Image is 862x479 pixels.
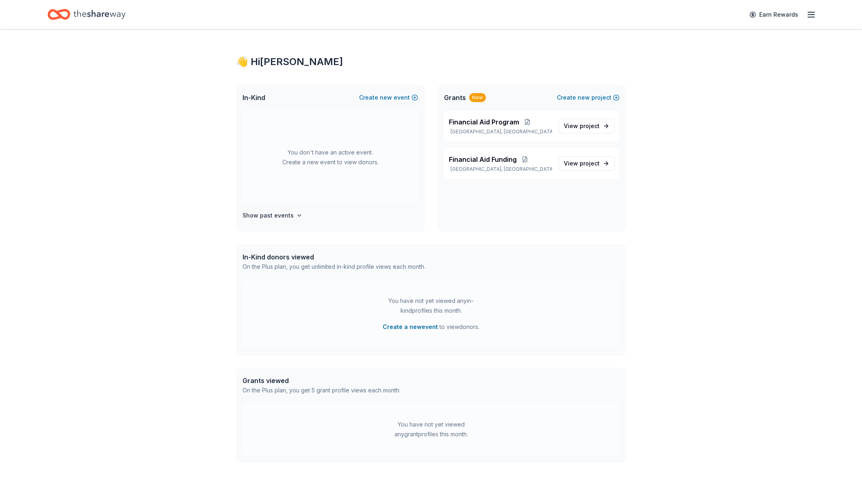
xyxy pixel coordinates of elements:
button: Show past events [243,211,303,220]
a: View project [559,119,615,133]
div: You have not yet viewed any grant profiles this month. [380,420,482,439]
h4: Show past events [243,211,294,220]
span: View [564,121,600,131]
span: new [578,93,590,102]
button: Createnewevent [359,93,418,102]
a: Earn Rewards [745,7,803,22]
div: On the Plus plan, you get 5 grant profile views each month. [243,385,401,395]
div: 👋 Hi [PERSON_NAME] [236,55,626,68]
p: [GEOGRAPHIC_DATA], [GEOGRAPHIC_DATA] [449,128,552,135]
span: Grants [444,93,466,102]
span: Financial Aid Program [449,117,519,127]
span: project [580,160,600,167]
button: Createnewproject [557,93,619,102]
a: Home [48,5,126,24]
button: Create a newevent [383,322,438,332]
div: You don't have an active event. Create a new event to view donors. [243,111,418,204]
div: You have not yet viewed any in-kind profiles this month. [380,296,482,316]
span: In-Kind [243,93,265,102]
span: new [380,93,392,102]
div: In-Kind donors viewed [243,252,425,262]
span: project [580,122,600,129]
a: View project [559,156,615,171]
span: Financial Aid Funding [449,155,517,164]
p: [GEOGRAPHIC_DATA], [GEOGRAPHIC_DATA] [449,166,552,172]
div: New [469,93,486,102]
div: On the Plus plan, you get unlimited in-kind profile views each month. [243,262,425,272]
span: View [564,159,600,168]
span: to view donors . [383,322,479,332]
div: Grants viewed [243,376,401,385]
